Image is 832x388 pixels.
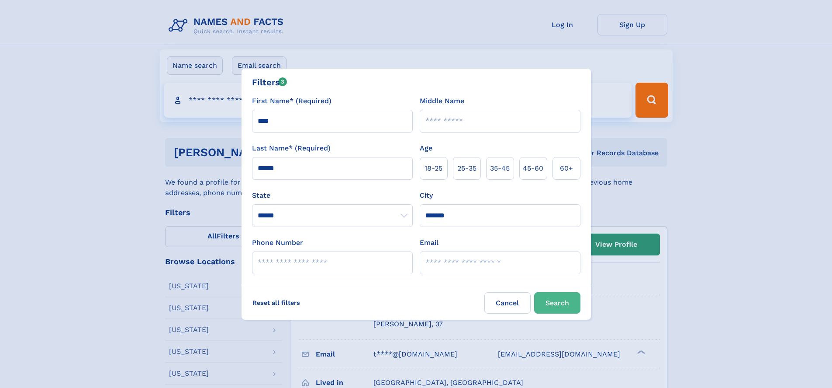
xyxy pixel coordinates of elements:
label: Phone Number [252,238,303,248]
label: Age [420,143,432,154]
label: First Name* (Required) [252,96,331,106]
div: Filters [252,76,287,89]
span: 18‑25 [425,163,442,174]
label: Cancel [484,292,531,314]
label: Last Name* (Required) [252,143,331,154]
label: Reset all filters [247,292,306,313]
label: Middle Name [420,96,464,106]
label: City [420,190,433,201]
label: State [252,190,413,201]
span: 35‑45 [490,163,510,174]
span: 45‑60 [523,163,543,174]
span: 25‑35 [457,163,476,174]
button: Search [534,292,580,314]
label: Email [420,238,438,248]
span: 60+ [560,163,573,174]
